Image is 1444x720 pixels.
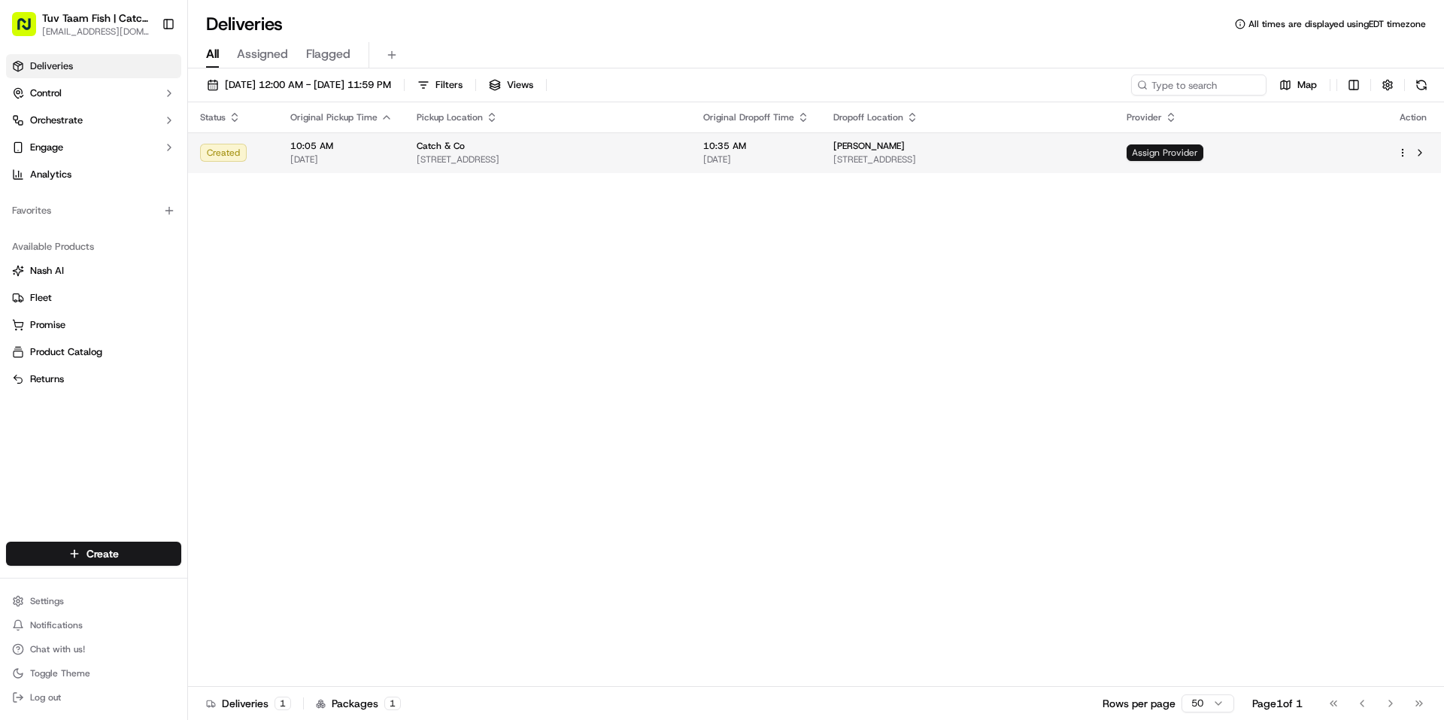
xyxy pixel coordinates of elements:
img: Nash [15,15,45,45]
div: 💻 [127,220,139,232]
span: Notifications [30,619,83,631]
div: Action [1397,111,1429,123]
a: Deliveries [6,54,181,78]
span: Log out [30,691,61,703]
button: Tuv Taam Fish | Catch & Co.[EMAIL_ADDRESS][DOMAIN_NAME] [6,6,156,42]
div: 📗 [15,220,27,232]
span: Map [1297,78,1317,92]
span: [STREET_ADDRESS] [417,153,679,166]
span: Engage [30,141,63,154]
div: 1 [275,697,291,710]
span: [DATE] 12:00 AM - [DATE] 11:59 PM [225,78,391,92]
span: [STREET_ADDRESS] [833,153,1103,166]
a: Returns [12,372,175,386]
div: Page 1 of 1 [1252,696,1303,711]
span: Catch & Co [417,140,465,152]
button: Product Catalog [6,340,181,364]
a: Fleet [12,291,175,305]
span: Flagged [306,45,350,63]
button: Returns [6,367,181,391]
a: 📗Knowledge Base [9,212,121,239]
span: Pylon [150,255,182,266]
div: We're available if you need us! [51,159,190,171]
div: Favorites [6,199,181,223]
a: Promise [12,318,175,332]
button: Control [6,81,181,105]
input: Got a question? Start typing here... [39,97,271,113]
span: Fleet [30,291,52,305]
span: Assigned [237,45,288,63]
span: Filters [435,78,463,92]
button: Orchestrate [6,108,181,132]
button: Toggle Theme [6,663,181,684]
span: Knowledge Base [30,218,115,233]
span: Nash AI [30,264,64,278]
span: Orchestrate [30,114,83,127]
button: Map [1273,74,1324,96]
button: Tuv Taam Fish | Catch & Co. [42,11,150,26]
button: Log out [6,687,181,708]
span: API Documentation [142,218,241,233]
a: 💻API Documentation [121,212,247,239]
button: Engage [6,135,181,159]
a: Powered byPylon [106,254,182,266]
div: Deliveries [206,696,291,711]
span: Views [507,78,533,92]
span: [PERSON_NAME] [833,140,905,152]
span: Product Catalog [30,345,102,359]
span: All times are displayed using EDT timezone [1248,18,1426,30]
img: 1736555255976-a54dd68f-1ca7-489b-9aae-adbdc363a1c4 [15,144,42,171]
button: Settings [6,591,181,612]
span: 10:35 AM [703,140,809,152]
button: Filters [411,74,469,96]
span: Control [30,87,62,100]
button: Promise [6,313,181,337]
button: Fleet [6,286,181,310]
button: Create [6,542,181,566]
span: Dropoff Location [833,111,903,123]
p: Rows per page [1103,696,1176,711]
span: Pickup Location [417,111,483,123]
span: 10:05 AM [290,140,393,152]
span: Status [200,111,226,123]
button: [EMAIL_ADDRESS][DOMAIN_NAME] [42,26,150,38]
h1: Deliveries [206,12,283,36]
p: Welcome 👋 [15,60,274,84]
span: Original Pickup Time [290,111,378,123]
span: [DATE] [703,153,809,166]
button: Notifications [6,615,181,636]
a: Analytics [6,163,181,187]
input: Type to search [1131,74,1267,96]
span: Settings [30,595,64,607]
span: Assign Provider [1127,144,1203,161]
span: Original Dropoff Time [703,111,794,123]
span: Analytics [30,168,71,181]
a: Nash AI [12,264,175,278]
button: [DATE] 12:00 AM - [DATE] 11:59 PM [200,74,398,96]
button: Chat with us! [6,639,181,660]
span: Toggle Theme [30,667,90,679]
span: Deliveries [30,59,73,73]
div: Available Products [6,235,181,259]
button: Views [482,74,540,96]
a: Product Catalog [12,345,175,359]
div: Packages [316,696,401,711]
button: Nash AI [6,259,181,283]
button: Start new chat [256,148,274,166]
span: Chat with us! [30,643,85,655]
div: 1 [384,697,401,710]
span: Promise [30,318,65,332]
span: [DATE] [290,153,393,166]
div: Start new chat [51,144,247,159]
span: All [206,45,219,63]
button: Refresh [1411,74,1432,96]
span: Provider [1127,111,1162,123]
span: Create [86,546,119,561]
span: Returns [30,372,64,386]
